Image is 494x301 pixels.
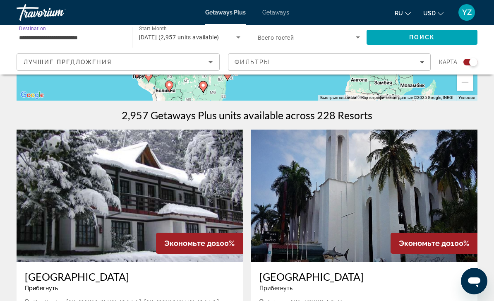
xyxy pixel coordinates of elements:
[423,7,444,19] button: Change currency
[395,10,403,17] span: ru
[367,30,478,45] button: Search
[456,4,477,21] button: User Menu
[235,59,270,65] span: Фильтры
[409,34,435,41] span: Поиск
[164,239,216,248] span: Экономьте до
[399,239,451,248] span: Экономьте до
[17,2,99,23] a: Travorium
[205,9,246,16] a: Getaways Plus
[461,268,487,294] iframe: Кнопка запуска окна обмена сообщениями
[462,8,472,17] span: YZ
[395,7,411,19] button: Change language
[25,285,58,291] span: Прибегнуть
[25,270,235,283] a: [GEOGRAPHIC_DATA]
[24,57,213,67] mat-select: Sort by
[19,90,46,101] img: Google
[24,59,112,65] span: Лучшие предложения
[251,130,477,262] img: Ixtapa Palace Resort
[458,95,475,100] a: Условия (ссылка откроется в новой вкладке)
[423,10,436,17] span: USD
[156,233,243,254] div: 100%
[19,90,46,101] a: Открыть эту область в Google Картах (в новом окне)
[259,270,469,283] a: [GEOGRAPHIC_DATA]
[17,130,243,262] img: Casa del Lago
[19,25,46,31] span: Destination
[228,53,431,71] button: Filters
[439,56,457,68] span: карта
[262,9,289,16] a: Getaways
[391,233,477,254] div: 100%
[259,285,293,291] span: Прибегнуть
[320,95,356,101] button: Быстрые клавиши
[361,95,453,100] span: Картографические данные ©2025 Google, INEGI
[19,33,121,43] input: Select destination
[457,74,473,91] button: Уменьшить
[122,109,372,121] h1: 2,957 Getaways Plus units available across 228 Resorts
[258,34,294,41] span: Всего гостей
[139,26,167,31] span: Start Month
[139,34,219,41] span: [DATE] (2,957 units available)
